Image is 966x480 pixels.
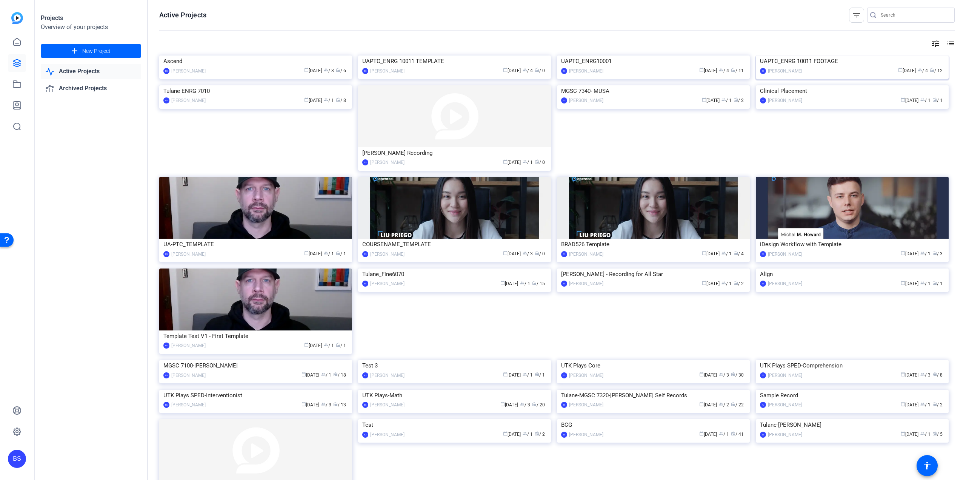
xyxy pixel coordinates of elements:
div: [PERSON_NAME] [768,431,802,438]
span: / 1 [920,402,931,407]
span: / 1 [932,98,943,103]
span: radio [535,251,539,255]
span: group [523,251,527,255]
span: calendar_today [500,281,505,285]
span: radio [333,372,338,377]
span: calendar_today [304,251,309,255]
span: / 1 [324,251,334,256]
div: Ascend [163,56,348,67]
span: / 3 [523,251,533,256]
span: / 2 [734,281,744,286]
span: / 18 [333,372,346,378]
span: [DATE] [503,372,521,378]
div: Overview of your projects [41,23,141,32]
span: group [721,97,726,102]
div: Test 3 [362,360,547,371]
span: group [918,68,922,72]
span: calendar_today [901,281,905,285]
span: group [324,97,328,102]
span: [DATE] [702,251,720,256]
span: radio [336,97,340,102]
div: [PERSON_NAME] [171,342,206,349]
span: calendar_today [901,97,905,102]
div: [PERSON_NAME] [370,372,405,379]
span: / 1 [321,372,331,378]
span: / 3 [920,372,931,378]
span: [DATE] [901,281,918,286]
div: COURSENAME_TEMPLATE [362,239,547,250]
div: Sample Record [760,390,944,401]
div: UAPTC_ENRG 10011 TEMPLATE [362,56,547,67]
input: Search [881,11,949,20]
div: BRAD526 Template [561,239,746,250]
div: [PERSON_NAME] [768,401,802,409]
span: group [321,402,326,406]
span: group [324,251,328,255]
span: [DATE] [901,98,918,103]
div: [PERSON_NAME] [171,67,206,75]
mat-icon: filter_list [852,11,861,20]
div: BS [760,97,766,103]
div: [PERSON_NAME] [171,401,206,409]
div: BS [561,68,567,74]
span: radio [932,402,937,406]
div: BS [163,372,169,378]
div: [PERSON_NAME] [569,401,603,409]
img: blue-gradient.svg [11,12,23,24]
span: calendar_today [901,251,905,255]
span: radio [932,372,937,377]
span: calendar_today [304,97,309,102]
span: calendar_today [699,68,704,72]
div: UAPTC_ENRG 10011 FOOTAGE [760,56,944,67]
div: MGSC 7100-[PERSON_NAME] [163,360,348,371]
span: [DATE] [304,343,322,348]
span: / 1 [721,281,732,286]
span: / 1 [920,432,931,437]
div: [PERSON_NAME] [768,280,802,287]
div: [PERSON_NAME] [768,97,802,104]
span: group [520,402,525,406]
div: UTK Plays Core [561,360,746,371]
span: calendar_today [304,68,309,72]
div: [PERSON_NAME] [768,250,802,258]
div: UAPTC_ENRG10001 [561,56,746,67]
span: New Project [82,47,111,55]
div: BS [760,432,766,438]
span: group [520,281,525,285]
div: Test [362,419,547,431]
span: [DATE] [500,402,518,407]
span: calendar_today [702,251,706,255]
span: calendar_today [901,431,905,436]
div: Clinical Placement [760,85,944,97]
span: [DATE] [901,372,918,378]
div: iDesign Workflow with Template [760,239,944,250]
span: / 1 [336,251,346,256]
span: / 0 [535,68,545,73]
div: UTK Plays-Math [362,390,547,401]
span: [DATE] [901,402,918,407]
div: BS [760,281,766,287]
span: / 5 [932,432,943,437]
span: group [920,372,925,377]
mat-icon: list [946,39,955,48]
span: radio [535,431,539,436]
span: / 1 [523,372,533,378]
div: BS [8,450,26,468]
div: [PERSON_NAME] [370,250,405,258]
span: calendar_today [503,68,508,72]
div: UTK Plays SPED-Comprehension [760,360,944,371]
span: / 3 [719,372,729,378]
button: New Project [41,44,141,58]
div: Tulane-[PERSON_NAME] [760,419,944,431]
span: / 3 [321,402,331,407]
div: [PERSON_NAME] [569,280,603,287]
div: [PERSON_NAME] [370,67,405,75]
span: / 4 [523,68,533,73]
span: radio [532,281,537,285]
div: BS [163,251,169,257]
span: [DATE] [898,68,916,73]
div: UA-PTC_TEMPLATE [163,239,348,250]
div: [PERSON_NAME] [569,431,603,438]
div: [PERSON_NAME] [171,97,206,104]
div: [PERSON_NAME] Recording [362,147,547,159]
